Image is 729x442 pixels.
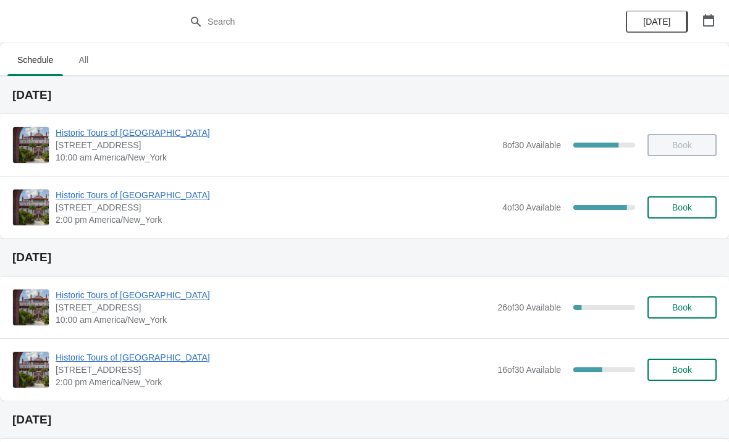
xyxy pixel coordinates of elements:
span: Historic Tours of [GEOGRAPHIC_DATA] [56,289,491,301]
span: All [68,49,99,71]
img: Historic Tours of Flagler College | 74 King Street, St. Augustine, FL, USA | 10:00 am America/New... [13,290,49,325]
button: Book [647,196,717,219]
button: Book [647,296,717,319]
span: [STREET_ADDRESS] [56,201,496,214]
button: Book [647,359,717,381]
span: 16 of 30 Available [497,365,561,375]
span: 10:00 am America/New_York [56,151,496,164]
input: Search [207,10,547,33]
span: 26 of 30 Available [497,302,561,312]
span: 10:00 am America/New_York [56,314,491,326]
button: [DATE] [626,10,688,33]
h2: [DATE] [12,414,717,426]
span: Schedule [7,49,63,71]
span: Book [672,302,692,312]
span: Book [672,365,692,375]
span: Historic Tours of [GEOGRAPHIC_DATA] [56,351,491,364]
span: Historic Tours of [GEOGRAPHIC_DATA] [56,189,496,201]
span: Historic Tours of [GEOGRAPHIC_DATA] [56,127,496,139]
img: Historic Tours of Flagler College | 74 King Street, St. Augustine, FL, USA | 2:00 pm America/New_... [13,352,49,388]
span: [STREET_ADDRESS] [56,301,491,314]
h2: [DATE] [12,251,717,264]
span: [STREET_ADDRESS] [56,139,496,151]
span: Book [672,202,692,212]
span: [STREET_ADDRESS] [56,364,491,376]
span: 8 of 30 Available [502,140,561,150]
span: 2:00 pm America/New_York [56,214,496,226]
span: [DATE] [643,17,670,27]
span: 2:00 pm America/New_York [56,376,491,388]
span: 4 of 30 Available [502,202,561,212]
h2: [DATE] [12,89,717,101]
img: Historic Tours of Flagler College | 74 King Street, St. Augustine, FL, USA | 2:00 pm America/New_... [13,190,49,225]
img: Historic Tours of Flagler College | 74 King Street, St. Augustine, FL, USA | 10:00 am America/New... [13,127,49,163]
